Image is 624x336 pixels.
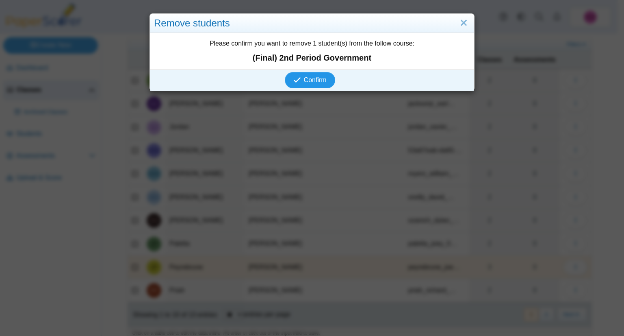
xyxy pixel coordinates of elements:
button: Confirm [285,72,335,88]
a: Close [457,16,470,30]
strong: (Final) 2nd Period Government [154,52,470,63]
div: Please confirm you want to remove 1 student(s) from the follow course: [150,33,474,70]
span: Confirm [304,76,327,83]
div: Remove students [150,14,474,33]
